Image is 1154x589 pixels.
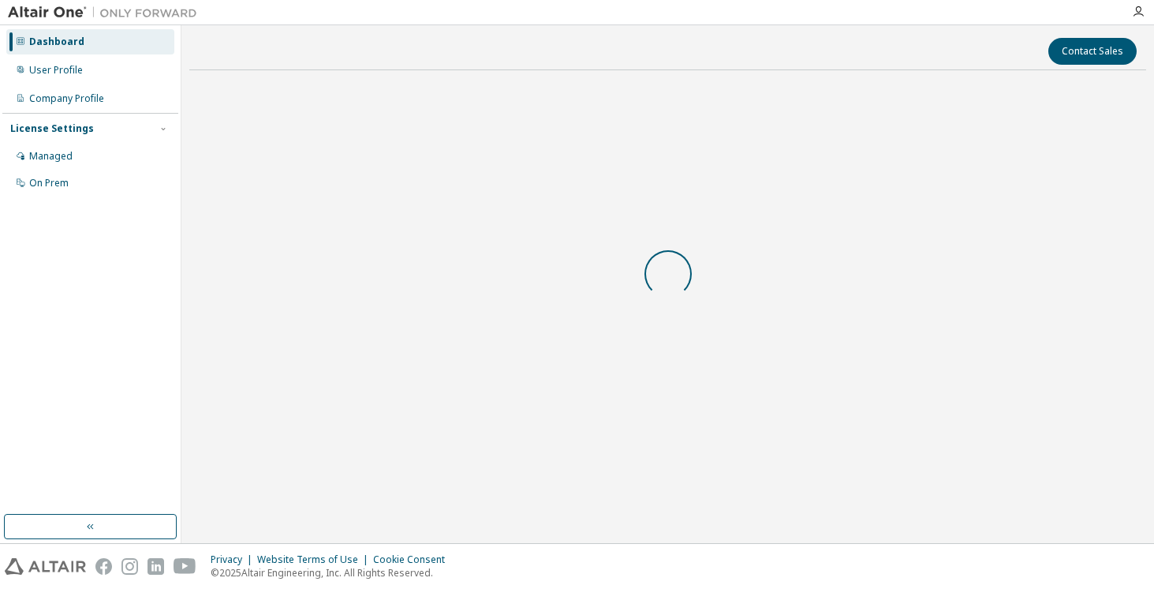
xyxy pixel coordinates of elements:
[95,558,112,575] img: facebook.svg
[148,558,164,575] img: linkedin.svg
[29,150,73,163] div: Managed
[121,558,138,575] img: instagram.svg
[29,36,84,48] div: Dashboard
[29,64,83,77] div: User Profile
[29,177,69,189] div: On Prem
[211,553,257,566] div: Privacy
[373,553,454,566] div: Cookie Consent
[29,92,104,105] div: Company Profile
[1048,38,1137,65] button: Contact Sales
[8,5,205,21] img: Altair One
[174,558,196,575] img: youtube.svg
[10,122,94,135] div: License Settings
[257,553,373,566] div: Website Terms of Use
[211,566,454,580] p: © 2025 Altair Engineering, Inc. All Rights Reserved.
[5,558,86,575] img: altair_logo.svg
